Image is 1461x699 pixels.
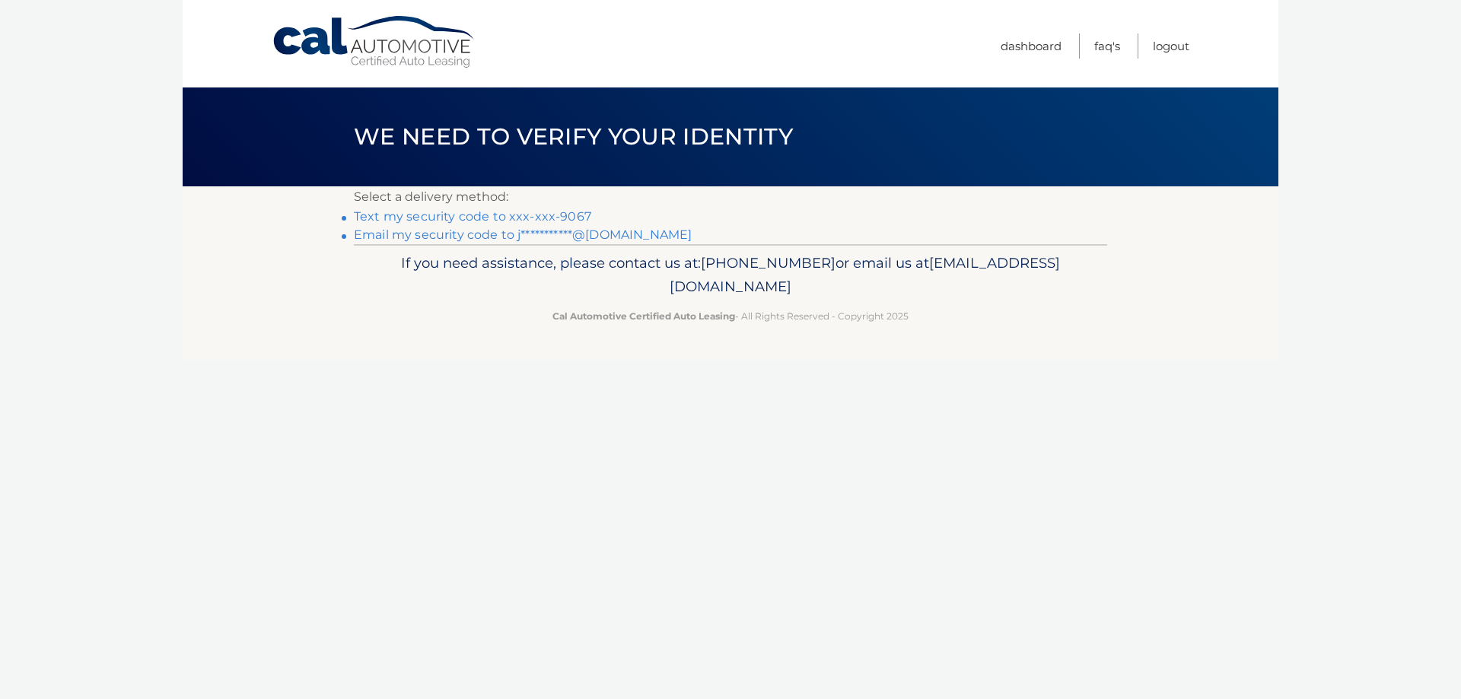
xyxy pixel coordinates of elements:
a: Cal Automotive [272,15,477,69]
p: Select a delivery method: [354,186,1107,208]
span: [PHONE_NUMBER] [701,254,836,272]
strong: Cal Automotive Certified Auto Leasing [552,310,735,322]
a: FAQ's [1094,33,1120,59]
p: - All Rights Reserved - Copyright 2025 [364,308,1097,324]
p: If you need assistance, please contact us at: or email us at [364,251,1097,300]
span: We need to verify your identity [354,122,793,151]
a: Text my security code to xxx-xxx-9067 [354,209,591,224]
a: Logout [1153,33,1189,59]
a: Dashboard [1001,33,1062,59]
